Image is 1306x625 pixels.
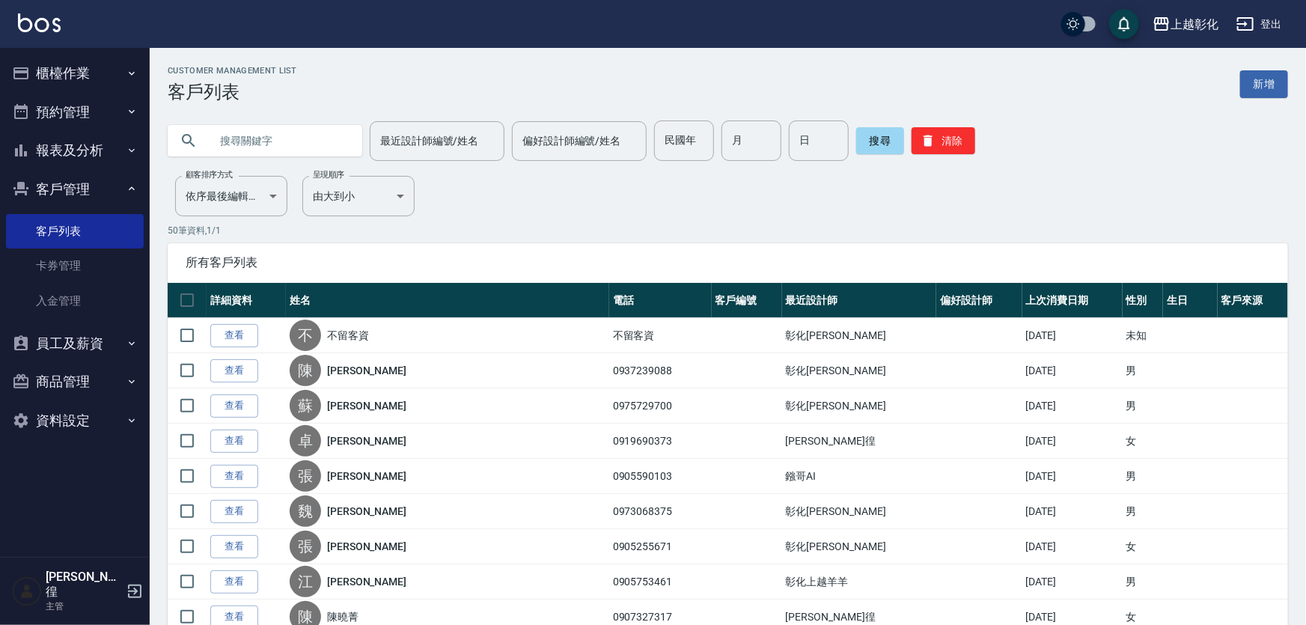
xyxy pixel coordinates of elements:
div: 上越彰化 [1171,15,1218,34]
th: 客戶來源 [1218,283,1288,318]
h3: 客戶列表 [168,82,297,103]
td: 不留客資 [609,318,712,353]
button: 客戶管理 [6,170,144,209]
td: 女 [1123,529,1163,564]
div: 依序最後編輯時間 [175,176,287,216]
td: 未知 [1123,318,1163,353]
div: 不 [290,320,321,351]
td: [DATE] [1022,459,1123,494]
td: 彰化[PERSON_NAME] [782,353,937,388]
h5: [PERSON_NAME]徨 [46,570,122,600]
th: 生日 [1163,283,1218,318]
td: 彰化[PERSON_NAME] [782,388,937,424]
td: 0973068375 [609,494,712,529]
td: 0905753461 [609,564,712,600]
button: 登出 [1230,10,1288,38]
div: 由大到小 [302,176,415,216]
td: 0975729700 [609,388,712,424]
img: Person [12,576,42,606]
th: 詳細資料 [207,283,286,318]
th: 最近設計師 [782,283,937,318]
button: 櫃檯作業 [6,54,144,93]
a: 不留客資 [327,328,369,343]
p: 50 筆資料, 1 / 1 [168,224,1288,237]
div: 張 [290,460,321,492]
a: [PERSON_NAME] [327,539,406,554]
a: 查看 [210,359,258,382]
td: 0937239088 [609,353,712,388]
a: 查看 [210,570,258,594]
th: 偏好設計師 [936,283,1022,318]
th: 性別 [1123,283,1163,318]
a: 入金管理 [6,284,144,318]
td: [DATE] [1022,494,1123,529]
a: [PERSON_NAME] [327,363,406,378]
button: 搜尋 [856,127,904,154]
td: 男 [1123,388,1163,424]
div: 魏 [290,496,321,527]
th: 上次消費日期 [1022,283,1123,318]
td: [DATE] [1022,318,1123,353]
a: 查看 [210,430,258,453]
button: 商品管理 [6,362,144,401]
a: [PERSON_NAME] [327,398,406,413]
button: 資料設定 [6,401,144,440]
td: 男 [1123,353,1163,388]
h2: Customer Management List [168,66,297,76]
td: 0905255671 [609,529,712,564]
button: 員工及薪資 [6,324,144,363]
input: 搜尋關鍵字 [210,121,350,161]
label: 顧客排序方式 [186,169,233,180]
a: 查看 [210,500,258,523]
td: 0919690373 [609,424,712,459]
a: 卡券管理 [6,249,144,283]
td: [DATE] [1022,388,1123,424]
a: [PERSON_NAME] [327,574,406,589]
label: 呈現順序 [313,169,344,180]
button: 清除 [912,127,975,154]
th: 客戶編號 [712,283,782,318]
a: [PERSON_NAME] [327,504,406,519]
button: 報表及分析 [6,131,144,170]
td: 彰化[PERSON_NAME] [782,494,937,529]
td: [DATE] [1022,529,1123,564]
div: 陳 [290,355,321,386]
td: [PERSON_NAME]徨 [782,424,937,459]
td: [DATE] [1022,424,1123,459]
a: 新增 [1240,70,1288,98]
td: [DATE] [1022,353,1123,388]
td: 男 [1123,564,1163,600]
div: 張 [290,531,321,562]
td: 鏹哥AI [782,459,937,494]
div: 蘇 [290,390,321,421]
button: 上越彰化 [1147,9,1224,40]
td: 男 [1123,459,1163,494]
td: 男 [1123,494,1163,529]
a: 查看 [210,535,258,558]
a: 客戶列表 [6,214,144,249]
td: 彰化[PERSON_NAME] [782,529,937,564]
a: 查看 [210,324,258,347]
td: 女 [1123,424,1163,459]
p: 主管 [46,600,122,613]
td: 彰化[PERSON_NAME] [782,318,937,353]
img: Logo [18,13,61,32]
th: 電話 [609,283,712,318]
button: 預約管理 [6,93,144,132]
span: 所有客戶列表 [186,255,1270,270]
td: [DATE] [1022,564,1123,600]
th: 姓名 [286,283,609,318]
a: [PERSON_NAME] [327,469,406,484]
div: 卓 [290,425,321,457]
a: [PERSON_NAME] [327,433,406,448]
div: 江 [290,566,321,597]
a: 陳曉菁 [327,609,358,624]
td: 0905590103 [609,459,712,494]
button: save [1109,9,1139,39]
td: 彰化上越羊羊 [782,564,937,600]
a: 查看 [210,394,258,418]
a: 查看 [210,465,258,488]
